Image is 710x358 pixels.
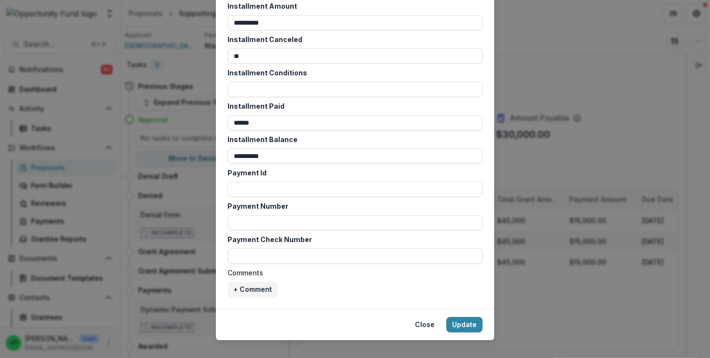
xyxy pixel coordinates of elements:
[227,1,477,11] label: Installment Amount
[227,282,278,297] button: + Comment
[227,68,477,78] label: Installment Conditions
[227,134,477,144] label: Installment Balance
[227,34,477,44] label: Installment Canceled
[227,101,477,111] label: Installment Paid
[227,201,477,211] label: Payment Number
[409,317,440,332] button: Close
[227,234,477,244] label: Payment Check Number
[227,168,477,178] label: Payment Id
[227,268,477,278] label: Comments
[446,317,483,332] button: Update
